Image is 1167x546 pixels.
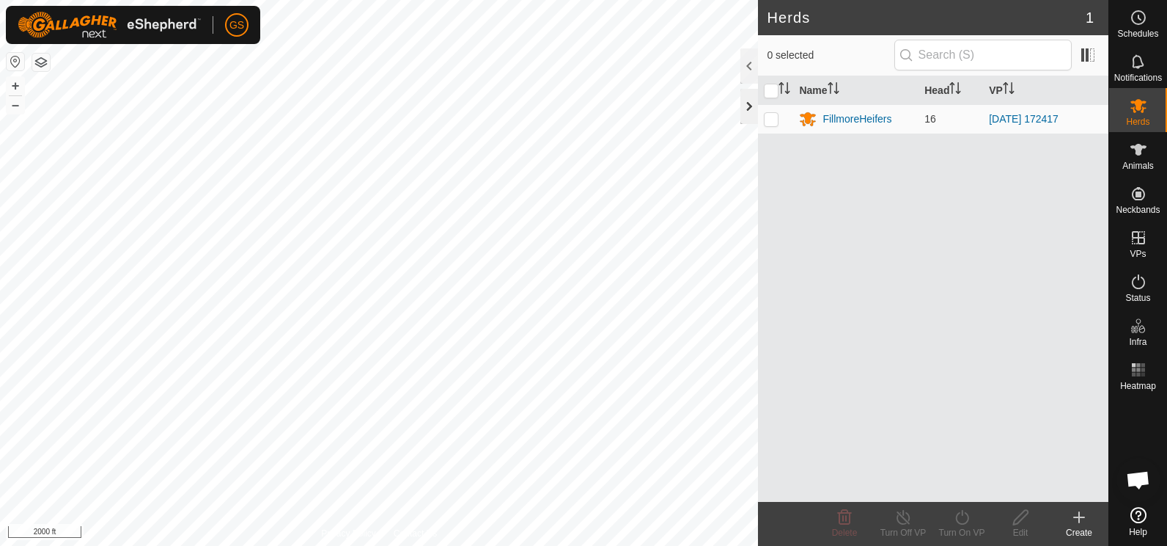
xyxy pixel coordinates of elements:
th: Name [793,76,918,105]
th: VP [983,76,1108,105]
div: FillmoreHeifers [822,112,891,127]
span: Status [1125,294,1150,302]
a: [DATE] 172417 [989,113,1059,125]
span: 16 [924,113,936,125]
span: Animals [1122,161,1154,170]
a: Contact Us [394,527,437,540]
div: Turn Off VP [874,526,932,539]
div: Open chat [1116,458,1160,502]
p-sorticon: Activate to sort [949,84,961,96]
span: 1 [1086,7,1094,29]
div: Turn On VP [932,526,991,539]
input: Search (S) [894,40,1072,70]
span: VPs [1130,250,1146,258]
span: Heatmap [1120,382,1156,390]
img: Gallagher Logo [18,12,201,38]
a: Help [1109,501,1167,542]
span: Neckbands [1116,205,1160,214]
span: Delete [832,528,858,538]
button: Map Layers [32,54,50,71]
p-sorticon: Activate to sort [828,84,839,96]
span: Notifications [1114,73,1162,82]
p-sorticon: Activate to sort [778,84,790,96]
button: + [7,77,24,95]
span: Herds [1126,117,1149,126]
button: – [7,96,24,114]
h2: Herds [767,9,1085,26]
span: Help [1129,528,1147,536]
span: Schedules [1117,29,1158,38]
span: 0 selected [767,48,894,63]
span: GS [229,18,244,33]
th: Head [918,76,983,105]
span: Infra [1129,338,1146,346]
div: Edit [991,526,1050,539]
button: Reset Map [7,53,24,70]
div: Create [1050,526,1108,539]
a: Privacy Policy [321,527,376,540]
p-sorticon: Activate to sort [1003,84,1015,96]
